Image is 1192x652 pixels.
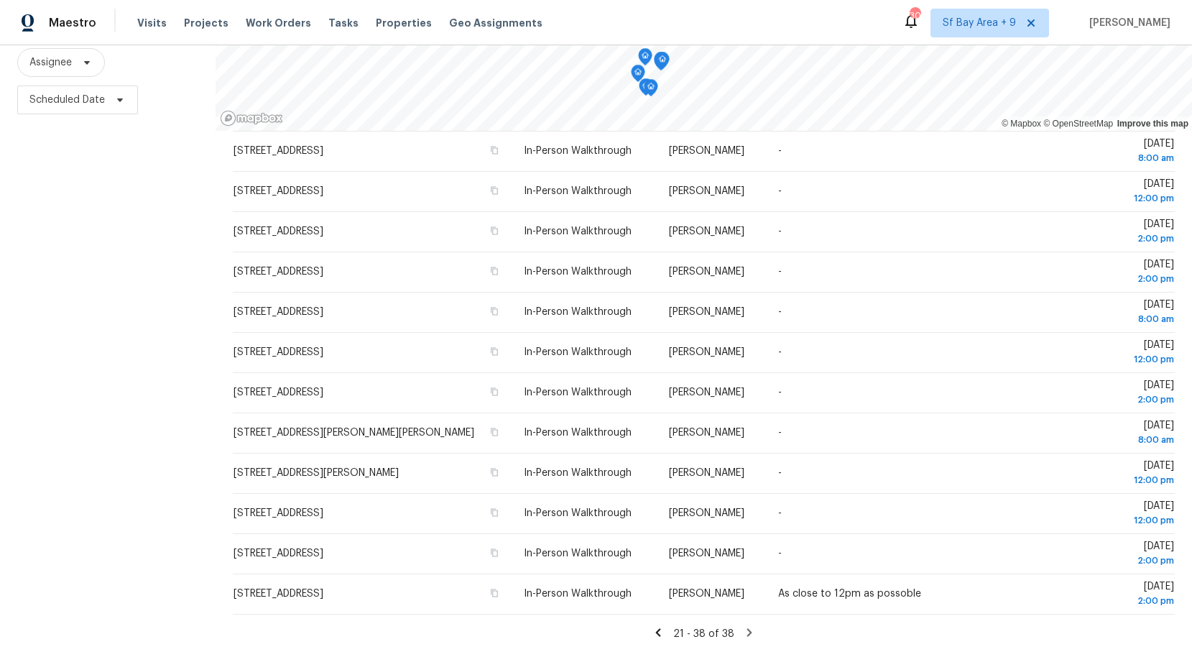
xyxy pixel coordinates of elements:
span: [DATE] [1061,139,1174,165]
div: 2:00 pm [1061,554,1174,568]
span: Maestro [49,16,96,30]
button: Copy Address [488,144,501,157]
span: - [778,508,782,518]
a: Mapbox [1002,119,1041,129]
span: In-Person Walkthrough [524,387,632,398]
span: [STREET_ADDRESS] [234,186,323,196]
span: - [778,267,782,277]
button: Copy Address [488,305,501,318]
span: [PERSON_NAME] [669,307,744,317]
span: - [778,146,782,156]
button: Copy Address [488,426,501,439]
button: Copy Address [488,466,501,479]
span: [STREET_ADDRESS] [234,146,323,156]
span: In-Person Walkthrough [524,347,632,357]
span: - [778,468,782,478]
span: 21 - 38 of 38 [673,629,734,639]
span: [DATE] [1061,179,1174,206]
button: Copy Address [488,265,501,277]
button: Copy Address [488,184,501,197]
span: [DATE] [1061,340,1174,367]
div: 8:00 am [1061,312,1174,326]
div: Map marker [644,79,658,101]
span: In-Person Walkthrough [524,508,632,518]
span: [STREET_ADDRESS][PERSON_NAME][PERSON_NAME] [234,428,474,438]
span: In-Person Walkthrough [524,267,632,277]
span: Properties [376,16,432,30]
div: 30 [910,9,920,23]
div: Map marker [639,78,653,101]
span: [PERSON_NAME] [669,468,744,478]
button: Copy Address [488,546,501,559]
span: [STREET_ADDRESS] [234,508,323,518]
span: [STREET_ADDRESS] [234,387,323,398]
button: Copy Address [488,345,501,358]
span: [DATE] [1061,461,1174,487]
a: OpenStreetMap [1043,119,1113,129]
div: Map marker [654,52,668,74]
span: Sf Bay Area + 9 [943,16,1016,30]
span: Work Orders [246,16,311,30]
div: 12:00 pm [1061,473,1174,487]
span: Tasks [328,18,359,28]
span: [DATE] [1061,380,1174,407]
span: [PERSON_NAME] [669,186,744,196]
span: [DATE] [1061,501,1174,528]
div: 8:00 am [1061,433,1174,447]
span: In-Person Walkthrough [524,226,632,237]
span: [DATE] [1061,219,1174,246]
span: [DATE] [1061,260,1174,286]
span: - [778,428,782,438]
span: [PERSON_NAME] [669,347,744,357]
span: As close to 12pm as possoble [778,589,921,599]
a: Mapbox homepage [220,110,283,127]
span: [DATE] [1061,541,1174,568]
div: Map marker [638,48,652,70]
span: [STREET_ADDRESS] [234,589,323,599]
span: In-Person Walkthrough [524,548,632,559]
span: In-Person Walkthrough [524,589,632,599]
span: - [778,307,782,317]
span: In-Person Walkthrough [524,186,632,196]
div: 2:00 pm [1061,392,1174,407]
span: [PERSON_NAME] [669,508,744,518]
span: [STREET_ADDRESS] [234,548,323,559]
button: Copy Address [488,385,501,398]
span: In-Person Walkthrough [524,146,632,156]
span: [DATE] [1061,421,1174,447]
span: [PERSON_NAME] [669,226,744,237]
button: Copy Address [488,587,501,600]
div: 12:00 pm [1061,191,1174,206]
div: Map marker [655,52,670,74]
span: - [778,387,782,398]
div: Map marker [654,53,668,75]
div: 8:00 am [1061,151,1174,165]
span: - [778,226,782,237]
span: In-Person Walkthrough [524,307,632,317]
span: [DATE] [1061,582,1174,608]
span: [STREET_ADDRESS] [234,267,323,277]
span: Assignee [29,55,72,70]
div: 2:00 pm [1061,272,1174,286]
span: Scheduled Date [29,93,105,107]
button: Copy Address [488,506,501,519]
span: In-Person Walkthrough [524,428,632,438]
span: [STREET_ADDRESS] [234,347,323,357]
span: - [778,548,782,559]
span: [PERSON_NAME] [669,267,744,277]
span: - [778,186,782,196]
span: [PERSON_NAME] [669,146,744,156]
span: [STREET_ADDRESS] [234,226,323,237]
div: 2:00 pm [1061,231,1174,246]
div: 12:00 pm [1061,513,1174,528]
span: [DATE] [1061,300,1174,326]
span: [PERSON_NAME] [669,548,744,559]
span: In-Person Walkthrough [524,468,632,478]
button: Copy Address [488,224,501,237]
div: Map marker [631,65,645,87]
span: [PERSON_NAME] [1084,16,1170,30]
span: Geo Assignments [449,16,542,30]
span: Visits [137,16,167,30]
span: [STREET_ADDRESS][PERSON_NAME] [234,468,399,478]
span: - [778,347,782,357]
